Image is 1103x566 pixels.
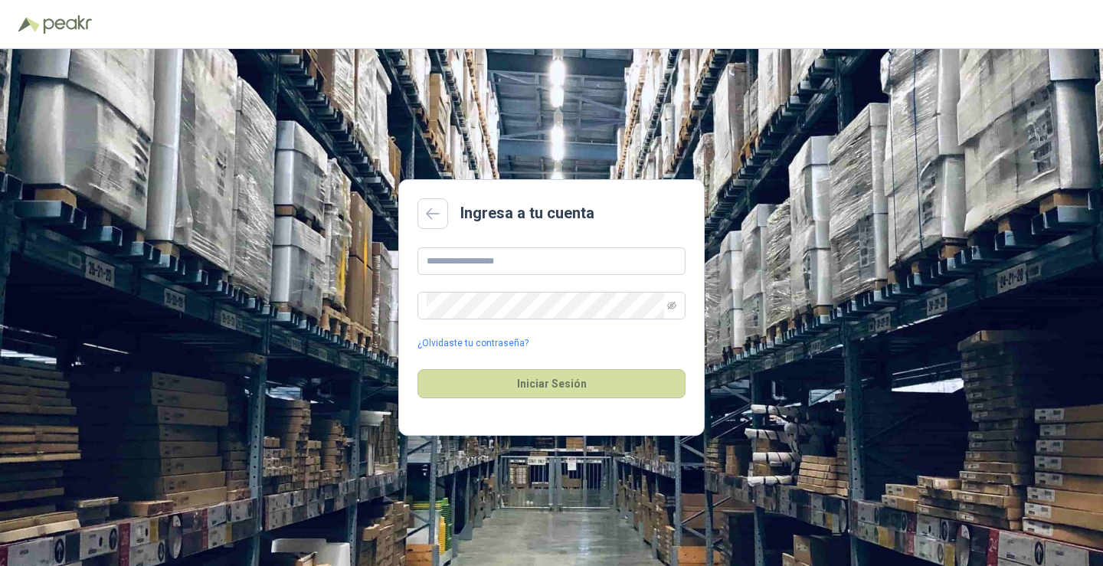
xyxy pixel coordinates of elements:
img: Peakr [43,15,92,34]
span: eye-invisible [667,301,676,310]
a: ¿Olvidaste tu contraseña? [417,336,529,351]
button: Iniciar Sesión [417,369,686,398]
h2: Ingresa a tu cuenta [460,201,594,225]
img: Logo [18,17,40,32]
